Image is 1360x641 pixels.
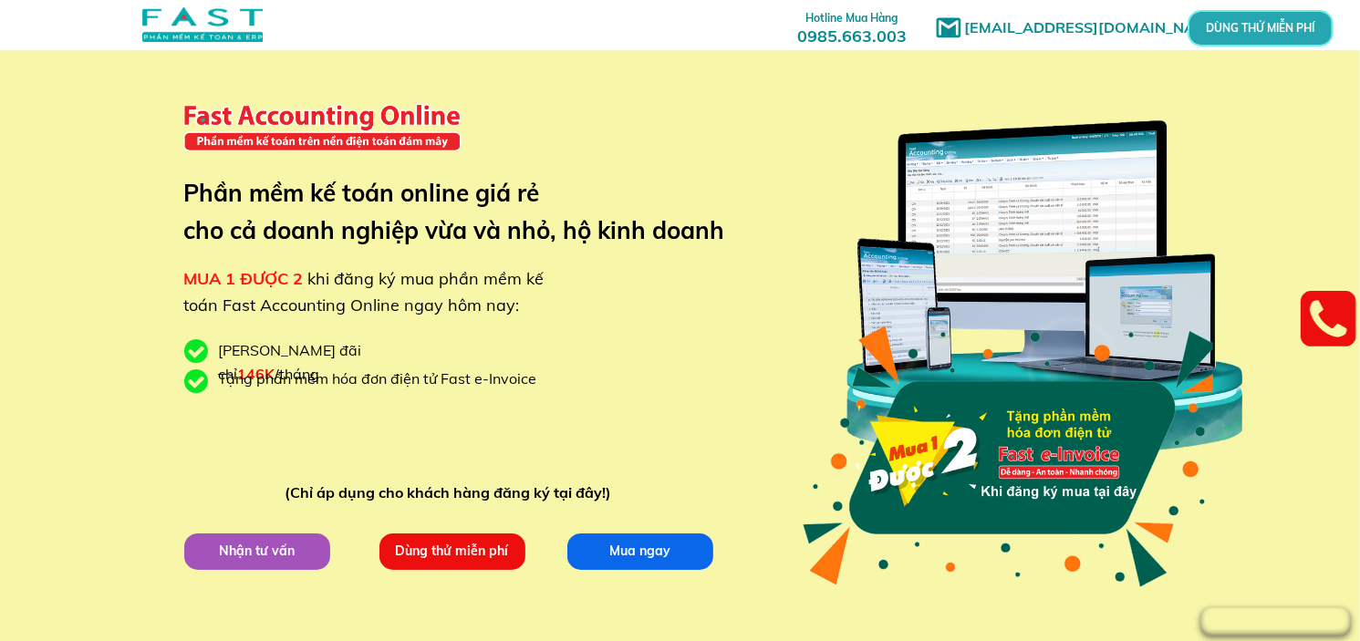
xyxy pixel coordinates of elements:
h3: Phần mềm kế toán online giá rẻ cho cả doanh nghiệp vừa và nhỏ, hộ kinh doanh [184,174,753,250]
p: DÙNG THỬ MIỄN PHÍ [1239,24,1282,34]
span: 146K [238,365,275,383]
div: (Chỉ áp dụng cho khách hàng đăng ký tại đây!) [285,481,619,505]
span: khi đăng ký mua phần mềm kế toán Fast Accounting Online ngay hôm nay: [184,268,545,315]
span: Hotline Mua Hàng [806,11,898,25]
p: Mua ngay [566,532,712,569]
p: Nhận tư vấn [183,532,329,569]
h3: 0985.663.003 [777,6,927,46]
span: MUA 1 ĐƯỢC 2 [184,268,304,289]
div: [PERSON_NAME] đãi chỉ /tháng [219,339,456,386]
p: Dùng thử miễn phí [379,532,524,569]
div: Tặng phần mềm hóa đơn điện tử Fast e-Invoice [219,367,551,391]
h1: [EMAIL_ADDRESS][DOMAIN_NAME] [964,16,1233,40]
